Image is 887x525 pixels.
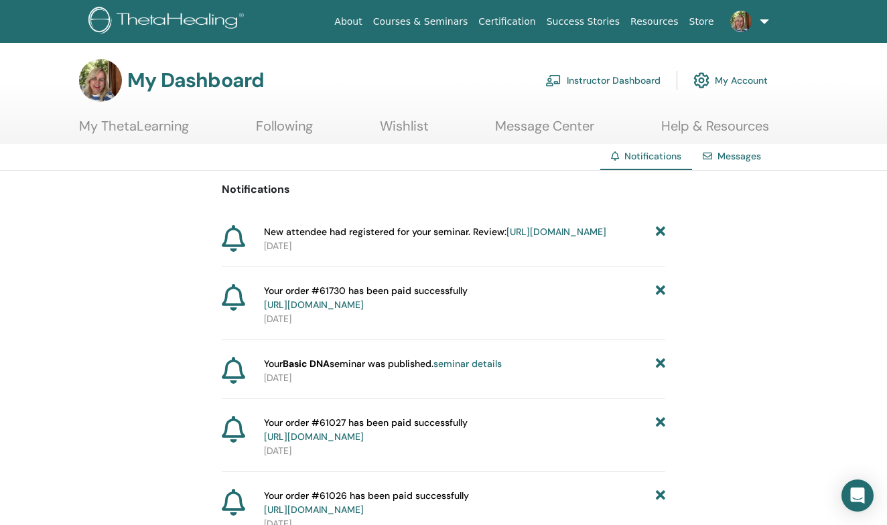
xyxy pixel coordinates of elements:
img: logo.png [88,7,249,37]
span: Notifications [624,150,681,162]
span: Your order #61026 has been paid successfully [264,489,469,517]
a: Wishlist [380,118,429,144]
a: Instructor Dashboard [545,66,661,95]
a: My ThetaLearning [79,118,189,144]
p: [DATE] [264,239,665,253]
span: Your order #61730 has been paid successfully [264,284,468,312]
p: Notifications [222,181,665,198]
a: Courses & Seminars [368,9,474,34]
span: Your order #61027 has been paid successfully [264,416,468,444]
a: Certification [473,9,541,34]
a: Store [684,9,720,34]
p: [DATE] [264,371,665,385]
img: cog.svg [693,69,709,92]
a: About [329,9,367,34]
span: New attendee had registered for your seminar. Review: [264,225,606,239]
span: Your seminar was published. [264,357,502,371]
a: [URL][DOMAIN_NAME] [264,504,364,516]
strong: Basic DNA [283,358,330,370]
a: Help & Resources [661,118,769,144]
a: Messages [718,150,761,162]
div: Open Intercom Messenger [841,479,874,512]
a: [URL][DOMAIN_NAME] [264,299,364,311]
img: chalkboard-teacher.svg [545,74,561,86]
a: My Account [693,66,768,95]
p: [DATE] [264,444,665,458]
a: [URL][DOMAIN_NAME] [264,431,364,443]
a: Success Stories [541,9,625,34]
a: seminar details [433,358,502,370]
img: default.jpg [79,59,122,102]
img: default.jpg [730,11,752,32]
h3: My Dashboard [127,68,264,92]
a: Resources [625,9,684,34]
p: [DATE] [264,312,665,326]
a: Following [256,118,313,144]
a: [URL][DOMAIN_NAME] [506,226,606,238]
a: Message Center [495,118,594,144]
